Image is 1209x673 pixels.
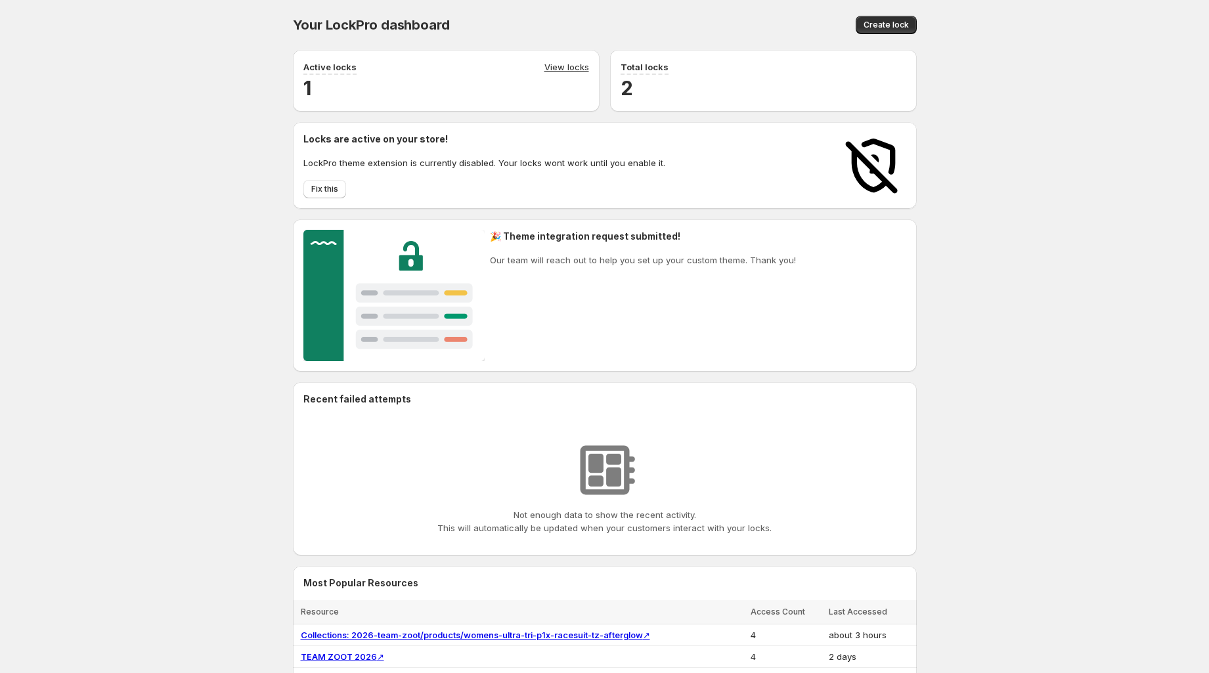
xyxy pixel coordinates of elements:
p: Active locks [303,60,357,74]
h2: Locks are active on your store! [303,133,665,146]
h2: Recent failed attempts [303,393,411,406]
h2: 🎉 Theme integration request submitted! [490,230,796,243]
a: View locks [544,60,589,75]
span: Create lock [864,20,909,30]
a: TEAM ZOOT 2026↗ [301,651,384,662]
span: Fix this [311,184,338,194]
button: Fix this [303,180,346,198]
td: 4 [747,624,825,646]
p: Total locks [621,60,669,74]
h2: Most Popular Resources [303,576,906,590]
p: Not enough data to show the recent activity. This will automatically be updated when your custome... [437,508,772,534]
button: Create lock [856,16,917,34]
span: Resource [301,607,339,617]
span: Access Count [751,607,805,617]
img: Locks disabled [841,133,906,198]
p: LockPro theme extension is currently disabled. Your locks wont work until you enable it. [303,156,665,169]
span: Last Accessed [829,607,887,617]
td: 2 days [825,646,917,668]
img: No resources found [572,437,638,503]
td: about 3 hours [825,624,917,646]
h2: 1 [303,75,589,101]
span: Your LockPro dashboard [293,17,451,33]
p: Our team will reach out to help you set up your custom theme. Thank you! [490,253,796,267]
a: Collections: 2026-team-zoot/products/womens-ultra-tri-p1x-racesuit-tz-afterglow↗ [301,630,650,640]
h2: 2 [621,75,906,101]
img: Customer support [303,230,485,361]
td: 4 [747,646,825,668]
